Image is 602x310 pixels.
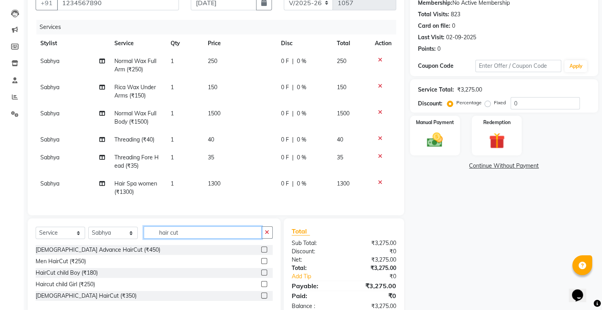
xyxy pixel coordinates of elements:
span: 0 % [297,136,306,144]
span: Sabhya [40,84,59,91]
span: 1 [171,57,174,65]
div: Net: [286,256,344,264]
div: Card on file: [418,22,450,30]
div: 823 [451,10,460,19]
div: Service Total: [418,86,454,94]
span: 0 % [297,180,306,188]
span: Threading (₹40) [114,136,154,143]
span: 1 [171,154,174,161]
div: Last Visit: [418,33,444,42]
div: ₹3,275.00 [344,264,402,272]
span: 0 % [297,57,306,65]
span: Total [292,227,310,235]
span: 1500 [337,110,349,117]
span: 1 [171,110,174,117]
label: Manual Payment [416,119,454,126]
img: _cash.svg [422,131,448,149]
div: ₹3,275.00 [344,239,402,247]
span: 0 F [281,153,289,162]
span: 35 [337,154,343,161]
div: Men HairCut (₹250) [36,257,86,266]
span: 0 F [281,83,289,92]
span: | [292,136,294,144]
span: Sabhya [40,136,59,143]
span: 1 [171,84,174,91]
div: HairCut child Boy (₹180) [36,269,98,277]
th: Service [110,34,166,52]
label: Fixed [494,99,506,106]
span: | [292,153,294,162]
label: Redemption [483,119,511,126]
span: 1300 [337,180,349,187]
div: ₹0 [353,272,402,281]
th: Action [370,34,396,52]
div: Paid: [286,291,344,300]
div: ₹3,275.00 [344,256,402,264]
div: 02-09-2025 [446,33,476,42]
span: 1 [171,180,174,187]
span: 0 F [281,180,289,188]
div: Total: [286,264,344,272]
input: Search or Scan [144,226,262,239]
div: Coupon Code [418,62,475,70]
span: 1300 [208,180,220,187]
button: Apply [564,60,587,72]
span: Hair Spa women (₹1300) [114,180,157,195]
iframe: chat widget [569,278,594,302]
span: 1 [171,136,174,143]
a: Add Tip [286,272,353,281]
div: [DEMOGRAPHIC_DATA] HairCut (₹350) [36,292,137,300]
th: Price [203,34,276,52]
div: [DEMOGRAPHIC_DATA] Advance HairCut (₹450) [36,246,160,254]
span: Sabhya [40,110,59,117]
span: 150 [208,84,217,91]
label: Percentage [456,99,482,106]
div: Total Visits: [418,10,449,19]
span: 1500 [208,110,220,117]
div: Discount: [286,247,344,256]
span: Rica Wax Under Arms (₹150) [114,84,156,99]
div: ₹0 [344,247,402,256]
span: Sabhya [40,154,59,161]
img: _gift.svg [484,131,510,151]
span: 250 [337,57,346,65]
span: 150 [337,84,346,91]
span: 0 F [281,57,289,65]
div: ₹3,275.00 [457,86,482,94]
span: Sabhya [40,57,59,65]
a: Continue Without Payment [412,162,596,170]
span: 0 % [297,153,306,162]
div: ₹3,275.00 [344,281,402,291]
span: Normal Wax Full Body (₹1500) [114,110,156,125]
th: Disc [276,34,332,52]
span: | [292,109,294,118]
span: 0 F [281,109,289,118]
span: | [292,180,294,188]
span: 40 [337,136,343,143]
th: Qty [166,34,203,52]
th: Total [332,34,370,52]
div: Payable: [286,281,344,291]
span: 0 F [281,136,289,144]
div: Sub Total: [286,239,344,247]
input: Enter Offer / Coupon Code [475,60,562,72]
div: 0 [452,22,455,30]
div: ₹0 [344,291,402,300]
span: 40 [208,136,214,143]
span: | [292,83,294,92]
span: | [292,57,294,65]
span: 0 % [297,109,306,118]
div: Services [36,20,402,34]
span: Sabhya [40,180,59,187]
div: Discount: [418,100,442,108]
th: Stylist [36,34,110,52]
span: 0 % [297,83,306,92]
span: 250 [208,57,217,65]
span: 35 [208,154,214,161]
div: 0 [437,45,441,53]
span: Threading Fore Head (₹35) [114,154,159,169]
div: Haircut child Girl (₹250) [36,280,95,289]
span: Normal Wax Full Arm (₹250) [114,57,156,73]
div: Points: [418,45,436,53]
